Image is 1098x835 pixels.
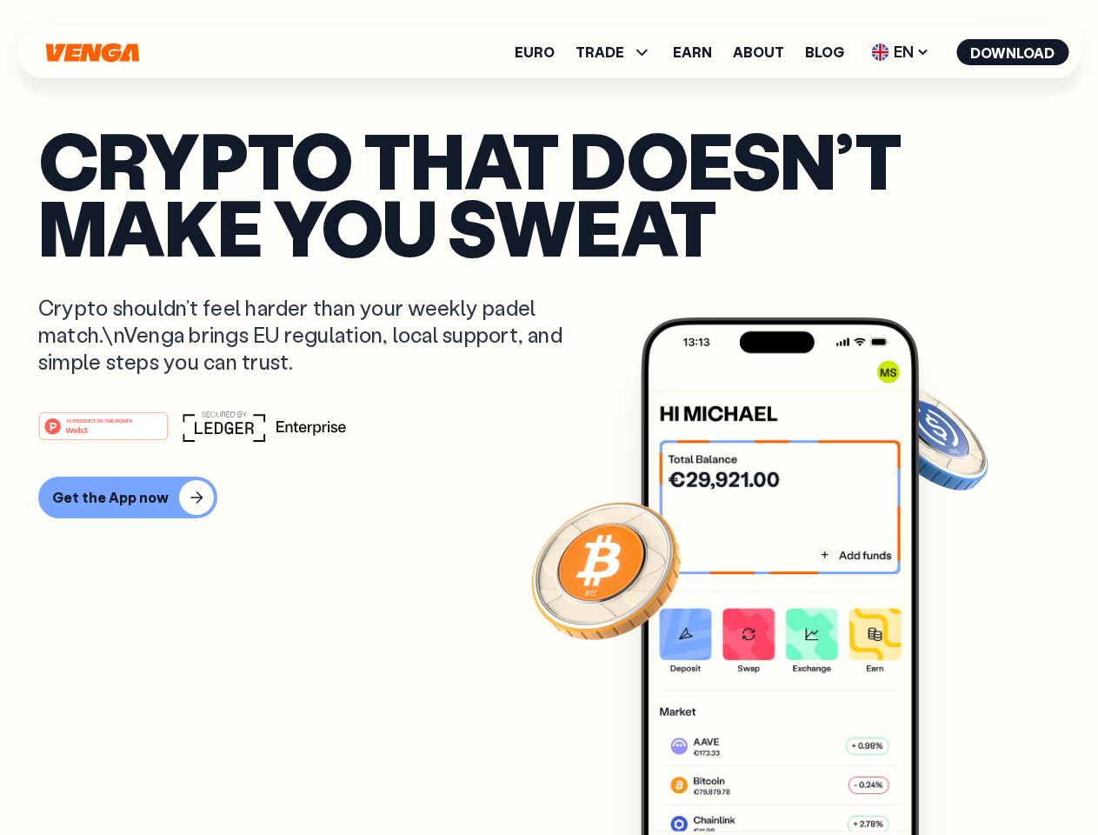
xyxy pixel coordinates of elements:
span: TRADE [576,42,652,63]
span: TRADE [576,45,624,59]
a: Get the App now [38,477,1060,518]
img: USDC coin [867,374,992,499]
button: Download [956,39,1068,65]
p: Crypto that doesn’t make you sweat [38,126,1060,259]
p: Crypto shouldn’t feel harder than your weekly padel match.\nVenga brings EU regulation, local sup... [38,294,588,376]
img: Bitcoin [528,491,684,648]
a: Blog [805,45,844,59]
img: flag-uk [871,43,888,61]
a: About [733,45,784,59]
tspan: Web3 [66,424,88,434]
button: Get the App now [38,477,217,518]
span: EN [865,38,935,66]
a: #1 PRODUCT OF THE MONTHWeb3 [38,422,169,444]
a: Earn [673,45,712,59]
svg: Home [43,43,141,63]
tspan: #1 PRODUCT OF THE MONTH [66,417,132,423]
a: Euro [515,45,555,59]
div: Get the App now [52,489,169,506]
